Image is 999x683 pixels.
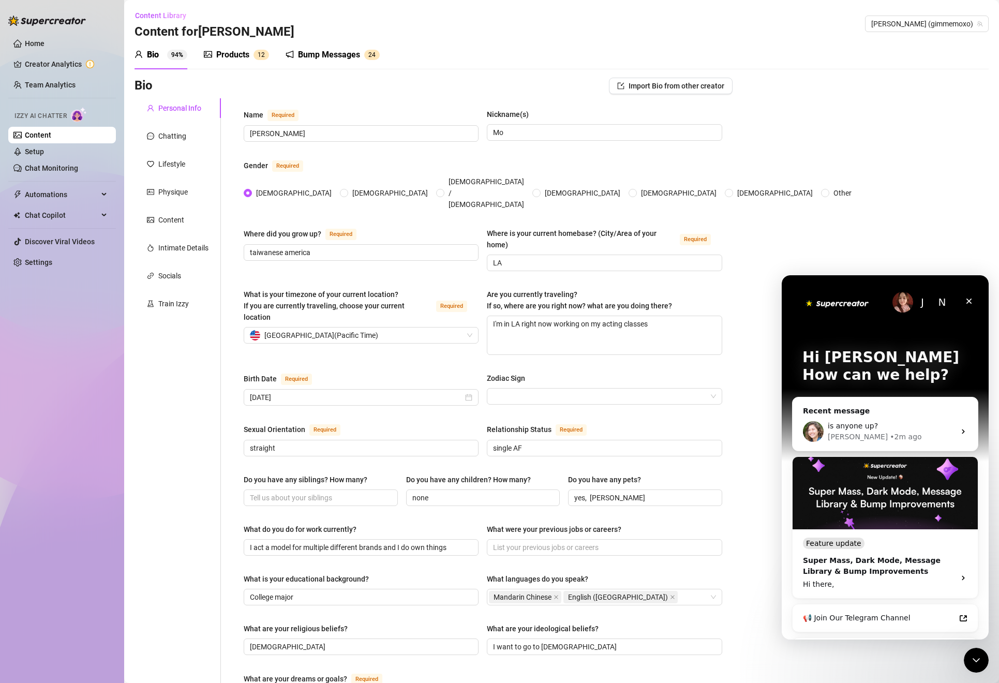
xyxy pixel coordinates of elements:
input: Do you have any pets? [574,492,714,503]
h3: Bio [135,78,153,94]
span: heart [147,160,154,168]
span: Mandarin Chinese [494,591,551,603]
span: Required [436,301,467,312]
div: Nickname(s) [487,109,529,120]
input: Where is your current homebase? (City/Area of your home) [493,257,713,269]
div: Where did you grow up? [244,228,321,240]
span: Content Library [135,11,186,20]
span: Other [829,187,856,199]
div: Chatting [158,130,186,142]
span: picture [147,216,154,224]
div: Where is your current homebase? (City/Area of your home) [487,228,675,250]
div: What are your ideological beliefs? [487,623,599,634]
span: [DEMOGRAPHIC_DATA] [348,187,432,199]
h3: Content for [PERSON_NAME] [135,24,294,40]
div: Gender [244,160,268,171]
sup: 94% [167,50,187,60]
label: Relationship Status [487,423,598,436]
label: Name [244,109,310,121]
span: message [147,132,154,140]
div: Sexual Orientation [244,424,305,435]
span: Required [272,160,303,172]
img: AI Chatter [71,107,87,122]
div: Socials [158,270,181,281]
div: Intimate Details [158,242,208,254]
span: user [135,50,143,58]
div: Bump Messages [298,49,360,61]
label: Where is your current homebase? (City/Area of your home) [487,228,722,250]
span: close [670,595,675,600]
sup: 12 [254,50,269,60]
img: Chat Copilot [13,212,20,219]
a: Creator Analytics exclamation-circle [25,56,108,72]
label: Zodiac Sign [487,373,532,384]
span: close [554,595,559,600]
span: picture [204,50,212,58]
span: fire [147,244,154,251]
label: Birth Date [244,373,323,385]
label: What is your educational background? [244,573,376,585]
a: Content [25,131,51,139]
span: [DEMOGRAPHIC_DATA] [541,187,624,199]
input: Relationship Status [493,442,713,454]
div: Content [158,214,184,226]
div: What do you do for work currently? [244,524,356,535]
sup: 24 [364,50,380,60]
span: 2 [261,51,265,58]
div: What is your educational background? [244,573,369,585]
div: What were your previous jobs or careers? [487,524,621,535]
input: What are your ideological beliefs? [493,641,713,652]
span: Mandarin Chinese [489,591,561,603]
img: us [250,330,260,340]
iframe: Intercom live chat [964,648,989,673]
div: Physique [158,186,188,198]
span: Required [556,424,587,436]
span: What is your timezone of your current location? If you are currently traveling, choose your curre... [244,290,405,321]
input: Do you have any children? How many? [412,492,552,503]
span: [DEMOGRAPHIC_DATA] / [DEMOGRAPHIC_DATA] [444,176,528,210]
span: import [617,82,624,90]
span: Required [267,110,299,121]
span: experiment [147,300,154,307]
input: What were your previous jobs or careers? [493,542,713,553]
span: idcard [147,188,154,196]
span: English ([GEOGRAPHIC_DATA]) [568,591,668,603]
span: English (US) [563,591,678,603]
div: Name [244,109,263,121]
button: Import Bio from other creator [609,78,733,94]
div: Zodiac Sign [487,373,525,384]
input: What languages do you speak? [680,591,682,603]
label: Gender [244,159,315,172]
input: Nickname(s) [493,127,713,138]
span: [DEMOGRAPHIC_DATA] [637,187,721,199]
a: Chat Monitoring [25,164,78,172]
input: Where did you grow up? [250,247,470,258]
span: 2 [368,51,372,58]
input: What are your religious beliefs? [250,641,470,652]
input: What do you do for work currently? [250,542,470,553]
div: Do you have any children? How many? [406,474,531,485]
span: Automations [25,186,98,203]
a: Home [25,39,44,48]
span: Anthia (gimmemoxo) [871,16,982,32]
input: Name [250,128,470,139]
div: Personal Info [158,102,201,114]
span: 1 [258,51,261,58]
span: [DEMOGRAPHIC_DATA] [733,187,817,199]
iframe: Intercom live chat [782,275,989,640]
a: Team Analytics [25,81,76,89]
span: notification [286,50,294,58]
img: logo-BBDzfeDw.svg [8,16,86,26]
